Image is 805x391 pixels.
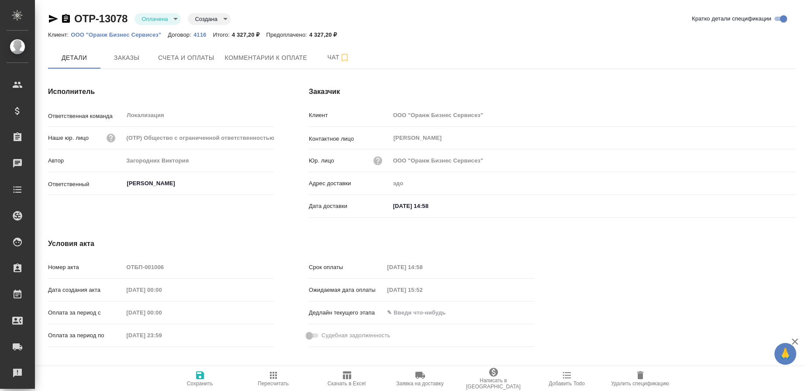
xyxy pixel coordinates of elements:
button: Создана [192,15,220,23]
button: Скопировать ссылку [61,14,71,24]
input: Пустое поле [390,109,795,121]
p: Оплата за период с [48,308,123,317]
span: Комментарии к оплате [225,52,307,63]
h4: Условия акта [48,239,535,249]
div: Оплачена [188,13,230,25]
span: Чат [318,52,359,63]
input: Пустое поле [123,306,200,319]
span: Кратко детали спецификации [692,14,771,23]
p: Дата доставки [309,202,390,211]
a: 4116 [193,31,213,38]
input: Пустое поле [123,261,274,273]
p: Наше юр. лицо [48,134,89,142]
p: Ожидаемая дата оплаты [309,286,384,294]
p: Автор [48,156,123,165]
p: Ответственная команда [48,112,123,121]
p: Клиент: [48,31,71,38]
p: Предоплачено: [266,31,309,38]
h4: Исполнитель [48,87,274,97]
p: Срок оплаты [309,263,384,272]
button: Скопировать ссылку для ЯМессенджера [48,14,59,24]
input: Пустое поле [390,154,795,167]
p: Дата создания акта [48,286,123,294]
p: 4 327,20 ₽ [309,31,344,38]
a: OTP-13078 [74,13,128,24]
input: Пустое поле [390,177,795,190]
p: Ответственный [48,180,123,189]
h4: Заказчик [309,87,795,97]
input: Пустое поле [384,261,460,273]
input: Пустое поле [123,329,200,342]
p: Номер акта [48,263,123,272]
p: Юр. лицо [309,156,334,165]
p: Итого: [213,31,231,38]
input: ✎ Введи что-нибудь [384,306,460,319]
input: Пустое поле [123,131,274,144]
p: Клиент [309,111,390,120]
p: Дедлайн текущего этапа [309,308,384,317]
p: Контактное лицо [309,135,390,143]
input: ✎ Введи что-нибудь [390,200,466,212]
button: Оплачена [139,15,170,23]
a: ООО "Оранж Бизнес Сервисез" [71,31,168,38]
span: 🙏 [778,345,793,363]
span: Детали [53,52,95,63]
button: 🙏 [774,343,796,365]
span: Счета и оплаты [158,52,214,63]
p: Адрес доставки [309,179,390,188]
span: Судебная задолженность [321,331,390,340]
input: Пустое поле [123,284,200,296]
svg: Подписаться [339,52,350,63]
input: Пустое поле [123,154,274,167]
span: Заказы [106,52,148,63]
input: Пустое поле [384,284,460,296]
p: Оплата за период по [48,331,123,340]
p: Договор: [168,31,193,38]
button: Open [269,183,271,184]
div: Оплачена [135,13,181,25]
p: 4 327,20 ₽ [232,31,266,38]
